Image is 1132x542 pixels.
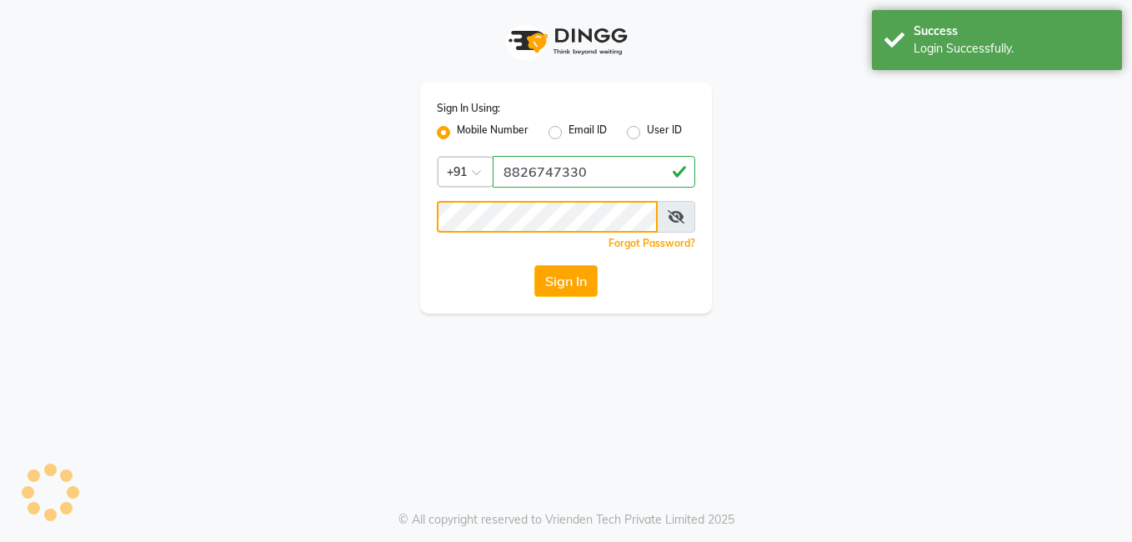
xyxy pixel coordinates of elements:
label: User ID [647,123,682,143]
label: Mobile Number [457,123,528,143]
input: Username [437,201,658,233]
label: Email ID [569,123,607,143]
div: Login Successfully. [914,40,1109,58]
a: Forgot Password? [609,237,695,249]
button: Sign In [534,265,598,297]
label: Sign In Using: [437,101,500,116]
div: Success [914,23,1109,40]
img: logo1.svg [499,17,633,66]
input: Username [493,156,695,188]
